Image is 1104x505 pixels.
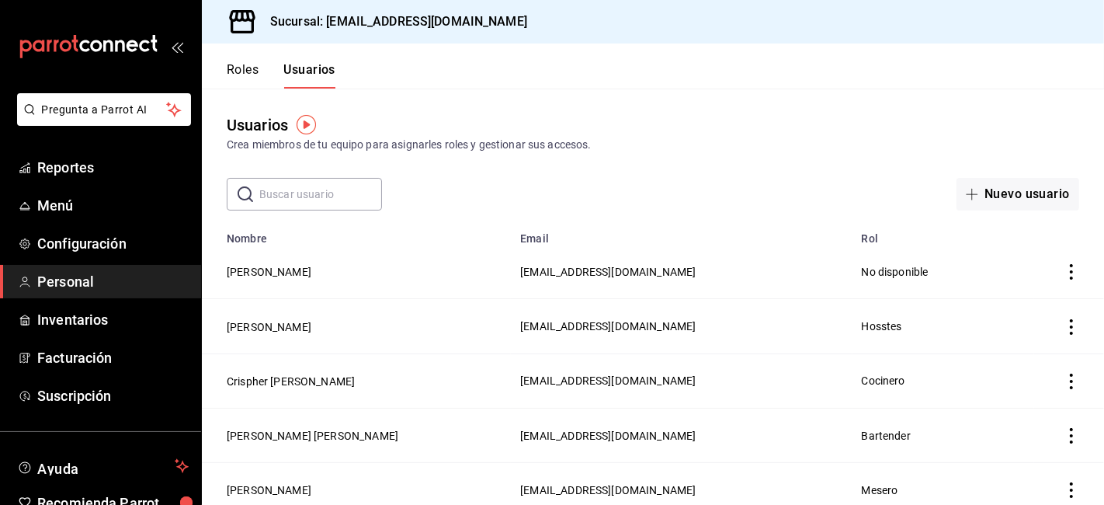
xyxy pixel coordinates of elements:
button: actions [1064,428,1079,444]
button: [PERSON_NAME] [227,482,311,498]
span: Mesero [862,484,898,496]
button: Crispher [PERSON_NAME] [227,374,355,389]
button: [PERSON_NAME] [PERSON_NAME] [227,428,398,444]
span: [EMAIL_ADDRESS][DOMAIN_NAME] [520,374,696,387]
input: Buscar usuario [259,179,382,210]
button: Pregunta a Parrot AI [17,93,191,126]
span: Hosstes [862,320,902,333]
div: Crea miembros de tu equipo para asignarles roles y gestionar sus accesos. [227,137,1079,153]
button: actions [1064,319,1079,335]
button: actions [1064,374,1079,389]
span: Reportes [37,157,189,178]
h3: Sucursal: [EMAIL_ADDRESS][DOMAIN_NAME] [258,12,527,31]
span: Pregunta a Parrot AI [42,102,167,118]
button: Nuevo usuario [956,178,1079,211]
button: actions [1064,264,1079,280]
div: navigation tabs [227,62,335,89]
button: Roles [227,62,259,89]
span: Facturación [37,347,189,368]
span: Personal [37,271,189,292]
span: [EMAIL_ADDRESS][DOMAIN_NAME] [520,266,696,278]
span: [EMAIL_ADDRESS][DOMAIN_NAME] [520,320,696,333]
span: [EMAIL_ADDRESS][DOMAIN_NAME] [520,430,696,442]
button: open_drawer_menu [171,40,183,53]
th: Email [511,223,852,245]
span: Suscripción [37,385,189,406]
span: Cocinero [862,374,905,387]
th: Nombre [202,223,511,245]
span: Inventarios [37,309,189,330]
th: Rol [852,223,1035,245]
a: Pregunta a Parrot AI [11,113,191,129]
span: Bartender [862,430,911,442]
button: actions [1064,482,1079,498]
div: Usuarios [227,113,288,137]
span: [EMAIL_ADDRESS][DOMAIN_NAME] [520,484,696,496]
img: Tooltip marker [297,115,316,134]
td: No disponible [852,245,1035,299]
span: Menú [37,195,189,216]
button: Usuarios [283,62,335,89]
button: [PERSON_NAME] [227,264,311,280]
span: Configuración [37,233,189,254]
button: [PERSON_NAME] [227,319,311,335]
span: Ayuda [37,457,168,475]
